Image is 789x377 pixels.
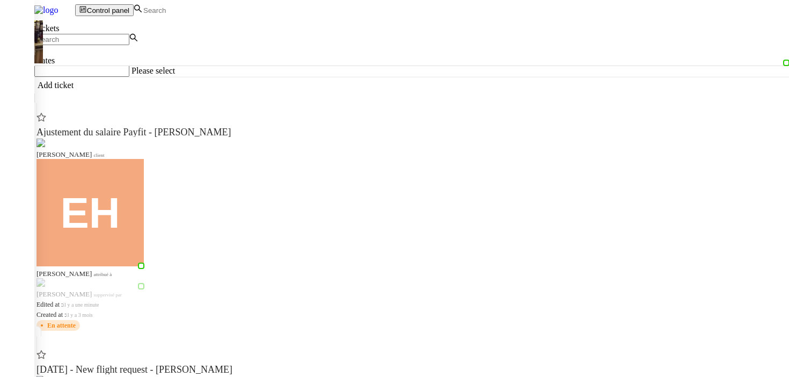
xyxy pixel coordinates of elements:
[36,139,45,147] img: users%2FxcSDjHYvjkh7Ays4vB9rOShue3j1%2Favatar%2Fc5852ac1-ab6d-4275-813a-2130981b2f82
[63,302,99,308] span: il y a une minute
[36,150,92,158] span: [PERSON_NAME]
[36,290,92,298] span: [PERSON_NAME]
[36,278,45,287] img: users%2FyQfMwtYgTqhRP2YHWHmG2s2LYaD3%2Favatar%2Fprofile-pic.png
[94,153,105,158] span: client
[94,292,122,298] span: suppervisé par
[36,301,63,308] span: Edited at :
[36,270,92,278] span: [PERSON_NAME]
[94,272,112,277] span: attribué à
[75,4,134,16] button: Control panel
[131,66,175,75] nz-select-placeholder: Please select
[47,322,76,329] div: En attente
[66,312,92,318] span: il y a 3 mois
[36,311,66,318] span: Created at :
[142,6,235,15] input: Search
[87,6,129,15] span: Control panel
[36,278,144,299] app-user-label: suppervisé par
[36,159,144,266] img: svg
[38,81,74,90] a: Add ticket
[36,159,144,278] app-user-label: attribué à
